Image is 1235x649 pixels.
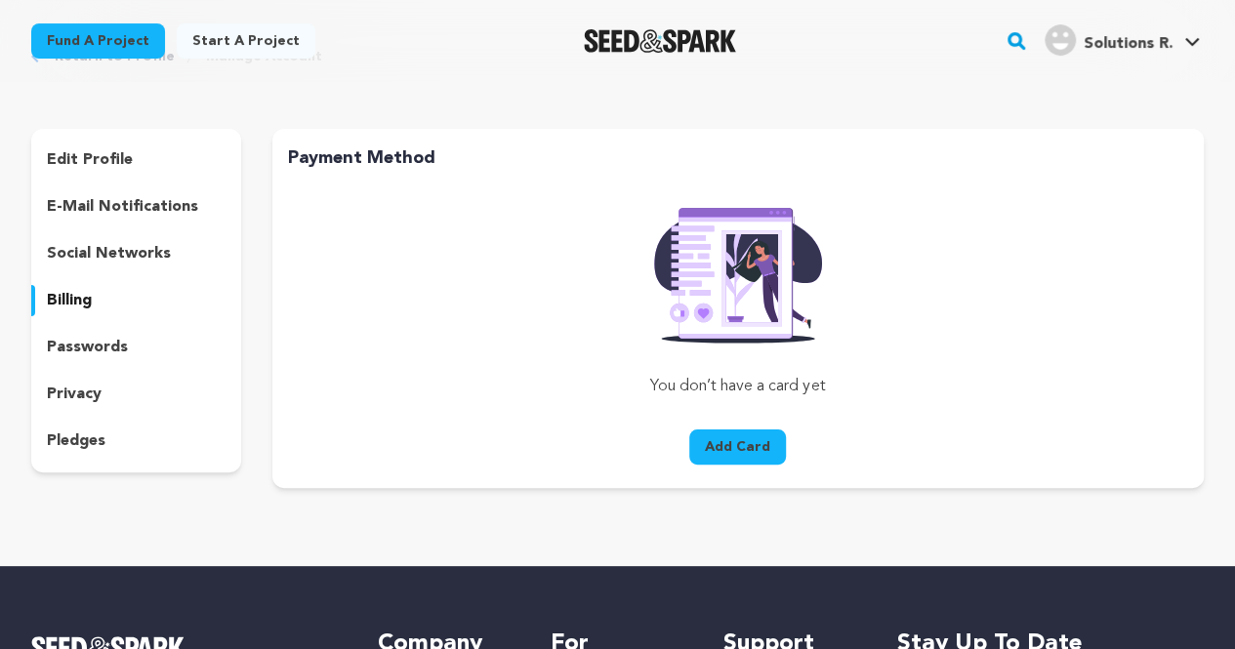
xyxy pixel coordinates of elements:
[288,144,1188,172] h2: Payment Method
[31,23,165,59] a: Fund a project
[31,238,241,269] button: social networks
[47,289,92,312] p: billing
[1041,20,1204,56] a: Solutions R.'s Profile
[638,195,838,344] img: Seed&Spark Rafiki Image
[1084,36,1173,52] span: Solutions R.
[1045,24,1173,56] div: Solutions R.'s Profile
[689,429,786,465] button: Add Card
[31,144,241,176] button: edit profile
[47,336,128,359] p: passwords
[1041,20,1204,61] span: Solutions R.'s Profile
[177,23,315,59] a: Start a project
[31,426,241,457] button: pledges
[47,429,105,453] p: pledges
[584,29,737,53] a: Seed&Spark Homepage
[31,285,241,316] button: billing
[31,332,241,363] button: passwords
[1045,24,1076,56] img: user.png
[47,383,102,406] p: privacy
[47,242,171,265] p: social networks
[47,195,198,219] p: e-mail notifications
[31,191,241,223] button: e-mail notifications
[31,379,241,410] button: privacy
[513,375,963,398] p: You don’t have a card yet
[584,29,737,53] img: Seed&Spark Logo Dark Mode
[47,148,133,172] p: edit profile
